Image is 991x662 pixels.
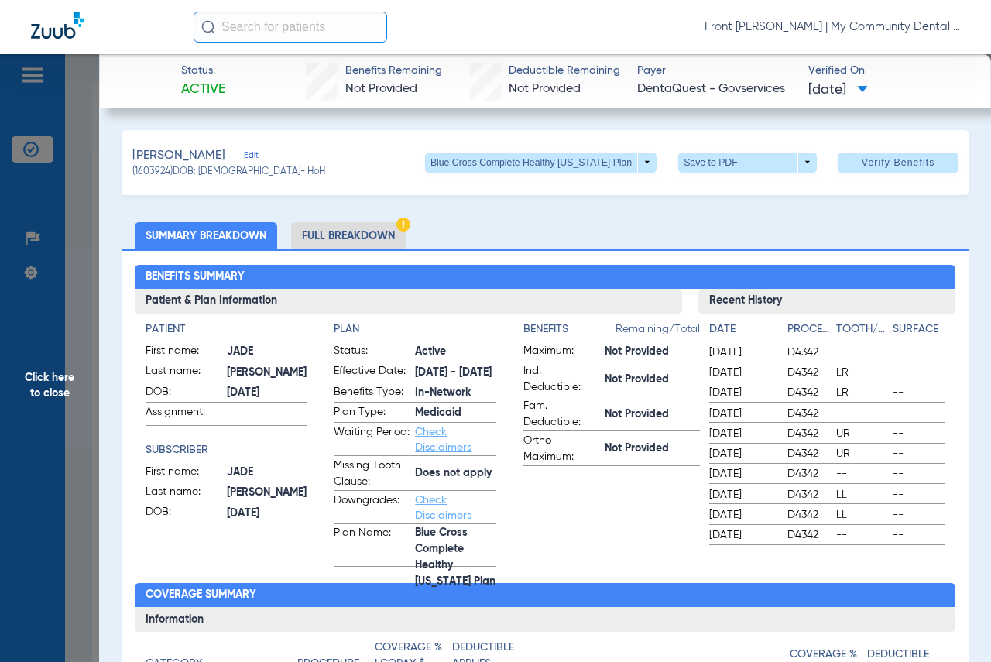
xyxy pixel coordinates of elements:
span: [DATE] [709,507,774,523]
img: Search Icon [201,20,215,34]
span: Verify Benefits [862,156,935,169]
span: [DATE] [709,406,774,421]
span: D4342 [787,466,831,482]
span: Status [181,63,225,79]
h4: Procedure [787,321,831,338]
img: Hazard [396,218,410,232]
span: [DATE] - [DATE] [415,365,496,381]
span: Last name: [146,484,221,503]
span: DOB: [146,384,221,403]
a: Check Disclaimers [415,495,471,521]
span: Plan Type: [334,404,410,423]
span: Deductible Remaining [509,63,620,79]
span: D4342 [787,426,831,441]
span: Medicaid [415,405,496,421]
span: Remaining/Total [616,321,700,343]
span: -- [836,466,887,482]
span: Last name: [146,363,221,382]
span: Waiting Period: [334,424,410,455]
h2: Coverage Summary [135,583,955,608]
app-breakdown-title: Date [709,321,774,343]
span: Ortho Maximum: [523,433,599,465]
h4: Surface [893,321,944,338]
span: Maximum: [523,343,599,362]
h4: Patient [146,321,307,338]
span: Front [PERSON_NAME] | My Community Dental Centers [705,19,960,35]
span: [DATE] [709,345,774,360]
span: -- [893,487,944,503]
span: UR [836,426,887,441]
h3: Information [135,607,955,632]
app-breakdown-title: Procedure [787,321,831,343]
span: D4342 [787,365,831,380]
h4: Plan [334,321,496,338]
span: -- [893,466,944,482]
span: Benefits Type: [334,384,410,403]
span: Not Provided [605,406,700,423]
button: Save to PDF [678,153,817,173]
span: [PERSON_NAME] [227,485,307,501]
span: JADE [227,465,307,481]
span: D4342 [787,446,831,461]
h4: Benefits [523,321,616,338]
span: Missing Tooth Clause: [334,458,410,490]
span: D4342 [787,406,831,421]
input: Search for patients [194,12,387,43]
span: Not Provided [509,83,581,95]
span: [DATE] [227,506,307,522]
span: Downgrades: [334,492,410,523]
span: -- [893,365,944,380]
span: Does not apply [415,465,496,482]
span: -- [893,345,944,360]
span: [DATE] [709,446,774,461]
span: JADE [227,344,307,360]
span: Not Provided [345,83,417,95]
h3: Recent History [698,289,955,314]
span: Assignment: [146,404,221,425]
span: Fam. Deductible: [523,398,599,430]
span: (1603924) DOB: [DEMOGRAPHIC_DATA] - HoH [132,166,325,180]
span: Plan Name: [334,525,410,566]
span: Payer [637,63,794,79]
span: [DATE] [709,365,774,380]
span: Not Provided [605,372,700,388]
li: Summary Breakdown [135,222,277,249]
span: Edit [244,150,258,165]
img: Zuub Logo [31,12,84,39]
a: Check Disclaimers [415,427,471,453]
li: Full Breakdown [291,222,406,249]
span: Not Provided [605,441,700,457]
span: [PERSON_NAME] [227,365,307,381]
span: [DATE] [709,385,774,400]
h4: Date [709,321,774,338]
span: [DATE] [227,385,307,401]
h3: Patient & Plan Information [135,289,681,314]
span: [DATE] [808,81,868,100]
button: Blue Cross Complete Healthy [US_STATE] Plan [425,153,657,173]
span: Effective Date: [334,363,410,382]
span: Verified On [808,63,965,79]
button: Verify Benefits [838,153,958,173]
iframe: Chat Widget [914,588,991,662]
span: UR [836,446,887,461]
span: D4342 [787,487,831,503]
span: LR [836,385,887,400]
span: D4342 [787,507,831,523]
span: -- [893,406,944,421]
span: Ind. Deductible: [523,363,599,396]
span: First name: [146,343,221,362]
app-breakdown-title: Tooth/Quad [836,321,887,343]
span: -- [836,406,887,421]
span: [PERSON_NAME] [132,146,225,166]
h4: Tooth/Quad [836,321,887,338]
span: In-Network [415,385,496,401]
span: -- [893,385,944,400]
span: -- [893,446,944,461]
span: D4342 [787,527,831,543]
span: First name: [146,464,221,482]
span: LR [836,365,887,380]
span: [DATE] [709,466,774,482]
